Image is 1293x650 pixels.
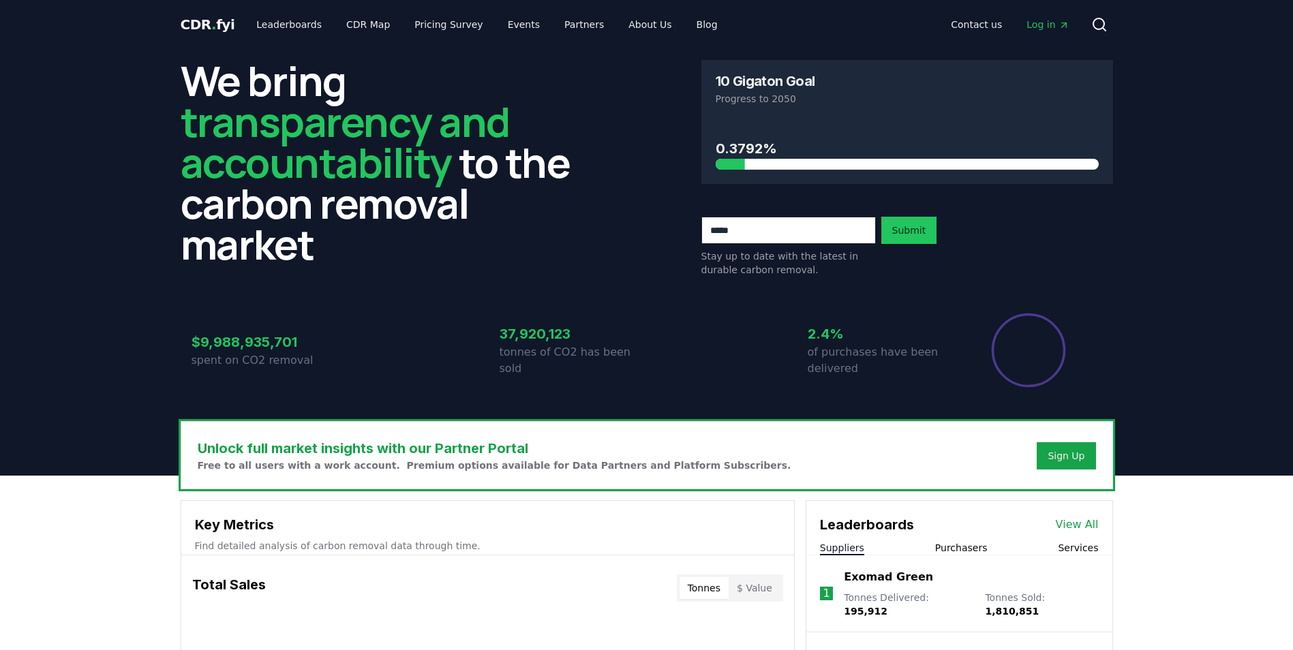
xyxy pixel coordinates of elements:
a: View All [1056,516,1099,533]
div: Percentage of sales delivered [990,312,1067,388]
p: 1 [823,585,830,602]
span: CDR fyi [181,16,235,33]
h3: Key Metrics [195,514,780,535]
h3: 37,920,123 [500,324,647,344]
h3: $9,988,935,701 [192,332,339,352]
button: Services [1058,541,1098,555]
h3: Unlock full market insights with our Partner Portal [198,438,791,459]
a: Exomad Green [844,569,933,585]
h3: 10 Gigaton Goal [716,74,815,88]
a: Sign Up [1048,449,1084,463]
a: Pricing Survey [404,12,493,37]
span: 195,912 [844,606,887,617]
button: Submit [881,217,937,244]
p: Find detailed analysis of carbon removal data through time. [195,539,780,553]
nav: Main [245,12,728,37]
span: . [211,16,216,33]
a: Log in [1016,12,1080,37]
span: 1,810,851 [985,606,1039,617]
span: transparency and accountability [181,93,510,190]
button: $ Value [729,577,780,599]
p: tonnes of CO2 has been sold [500,344,647,377]
p: Tonnes Sold : [985,591,1098,618]
a: Events [497,12,551,37]
nav: Main [940,12,1080,37]
button: Tonnes [680,577,729,599]
a: Blog [686,12,729,37]
h2: We bring to the carbon removal market [181,60,592,264]
button: Purchasers [935,541,988,555]
a: CDR.fyi [181,15,235,34]
h3: 0.3792% [716,138,1099,159]
a: Leaderboards [245,12,333,37]
h3: Leaderboards [820,514,914,535]
h3: Total Sales [192,574,266,602]
h3: 2.4% [808,324,955,344]
span: Log in [1026,18,1069,31]
a: CDR Map [335,12,401,37]
a: About Us [618,12,682,37]
p: spent on CO2 removal [192,352,339,369]
p: of purchases have been delivered [808,344,955,377]
a: Contact us [940,12,1013,37]
button: Suppliers [820,541,864,555]
button: Sign Up [1037,442,1095,469]
p: Free to all users with a work account. Premium options available for Data Partners and Platform S... [198,459,791,472]
a: Partners [553,12,615,37]
p: Stay up to date with the latest in durable carbon removal. [701,249,876,277]
p: Progress to 2050 [716,92,1099,106]
p: Tonnes Delivered : [844,591,971,618]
